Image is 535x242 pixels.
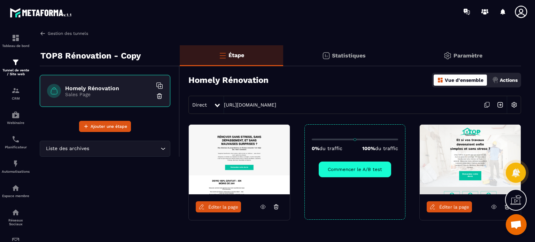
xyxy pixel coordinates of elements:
[312,146,342,151] p: 0%
[319,146,342,151] span: du traffic
[218,51,227,60] img: bars-o.4a397970.svg
[79,121,131,132] button: Ajouter une étape
[196,201,241,212] a: Éditer la page
[322,52,330,60] img: stats.20deebd0.svg
[224,102,276,108] a: [URL][DOMAIN_NAME]
[2,179,30,203] a: automationsautomationsEspace membre
[443,52,452,60] img: setting-gr.5f69749f.svg
[2,170,30,173] p: Automatisations
[2,145,30,149] p: Planificateur
[40,49,141,63] p: TOP8 Rénovation - Copy
[2,121,30,125] p: Webinaire
[192,102,207,108] span: Direct
[319,162,391,177] button: Commencer le A/B test
[208,204,238,210] span: Éditer la page
[91,145,159,153] input: Search for option
[2,81,30,106] a: formationformationCRM
[2,29,30,53] a: formationformationTableau de bord
[427,201,472,212] a: Éditer la page
[439,204,469,210] span: Éditer la page
[492,77,498,83] img: actions.d6e523a2.png
[40,141,170,157] div: Search for option
[2,53,30,81] a: formationformationTunnel de vente / Site web
[11,135,20,143] img: scheduler
[11,208,20,217] img: social-network
[500,77,518,83] p: Actions
[65,85,152,92] h6: Homely Rénovation
[375,146,398,151] span: du traffic
[189,125,290,194] img: image
[332,52,366,59] p: Statistiques
[91,123,127,130] span: Ajouter une étape
[2,68,30,76] p: Tunnel de vente / Site web
[11,159,20,168] img: automations
[2,96,30,100] p: CRM
[40,30,88,37] a: Gestion des tunnels
[44,145,91,153] span: Liste des archives
[453,52,482,59] p: Paramètre
[506,214,527,235] a: Ouvrir le chat
[11,34,20,42] img: formation
[11,58,20,67] img: formation
[156,93,163,100] img: trash
[11,184,20,192] img: automations
[65,92,152,97] p: Sales Page
[11,111,20,119] img: automations
[11,86,20,95] img: formation
[362,146,398,151] p: 100%
[2,44,30,48] p: Tableau de bord
[494,98,507,111] img: arrow-next.bcc2205e.svg
[2,154,30,179] a: automationsautomationsAutomatisations
[188,75,269,85] h3: Homely Rénovation
[10,6,72,19] img: logo
[40,30,46,37] img: arrow
[445,77,483,83] p: Vue d'ensemble
[437,77,443,83] img: dashboard-orange.40269519.svg
[228,52,244,58] p: Étape
[2,203,30,231] a: social-networksocial-networkRéseaux Sociaux
[507,98,521,111] img: setting-w.858f3a88.svg
[2,218,30,226] p: Réseaux Sociaux
[2,130,30,154] a: schedulerschedulerPlanificateur
[2,106,30,130] a: automationsautomationsWebinaire
[2,194,30,198] p: Espace membre
[420,125,521,194] img: image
